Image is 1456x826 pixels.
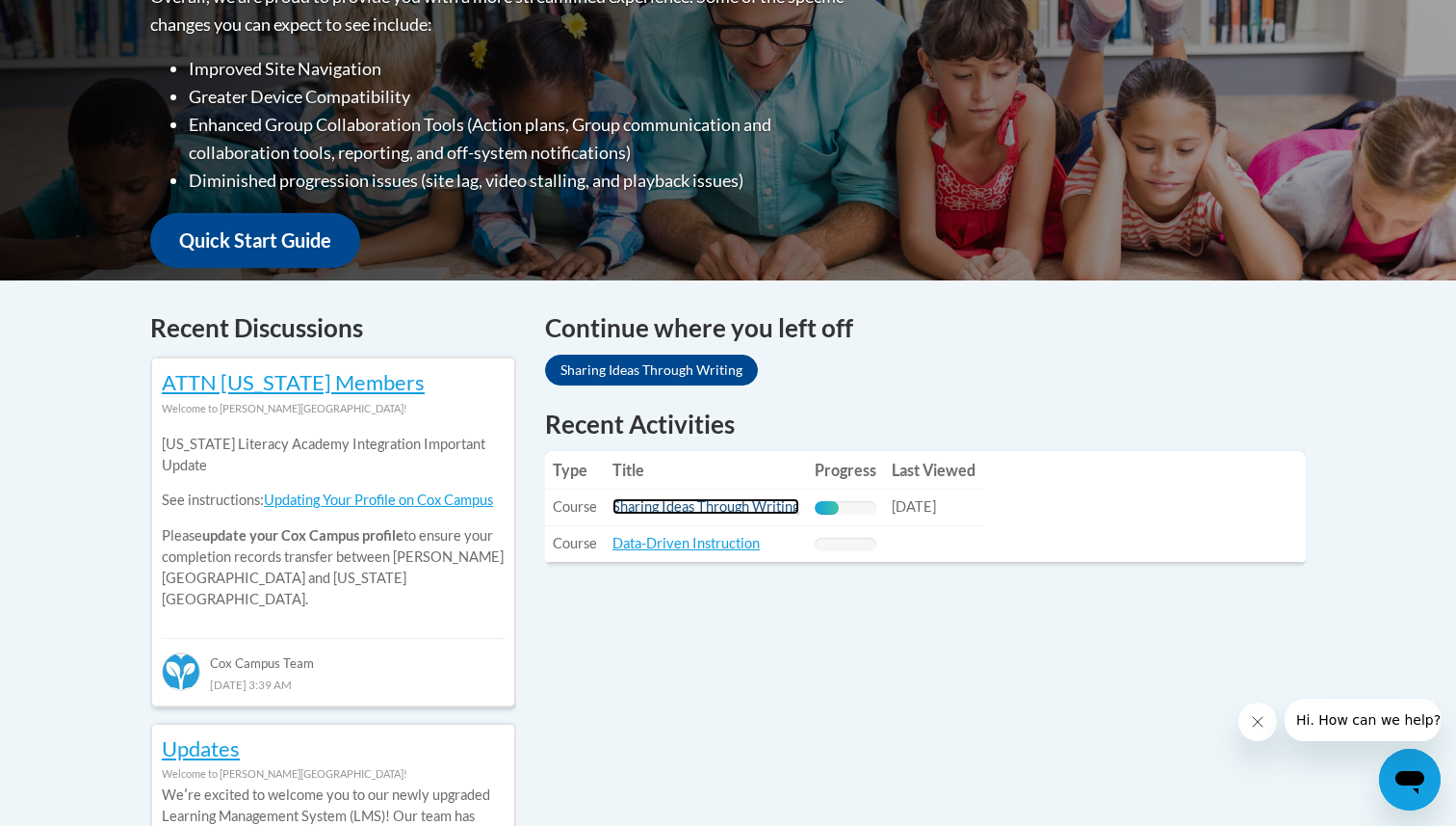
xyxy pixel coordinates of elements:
[150,309,516,347] h4: Recent Discussions
[553,535,597,551] span: Course
[162,419,505,625] div: Please to ensure your completion records transfer between [PERSON_NAME][GEOGRAPHIC_DATA] and [US_...
[162,653,200,691] img: Cox Campus Team
[162,674,505,695] div: [DATE] 3:39 AM
[892,498,936,515] span: [DATE]
[150,213,360,268] a: Quick Start Guide
[807,451,884,490] th: Progress
[553,498,597,515] span: Course
[162,735,240,761] a: Updates
[162,763,505,785] div: Welcome to [PERSON_NAME][GEOGRAPHIC_DATA]!
[189,55,848,83] li: Improved Site Navigation
[545,355,758,386] a: Sharing Ideas Through Writing
[612,535,760,551] a: Data-Driven Instruction
[202,527,403,544] b: update your Cox Campus profile
[162,369,425,395] a: ATTN [US_STATE] Members
[612,498,799,515] a: Sharing Ideas Through Writing
[162,434,505,476] p: [US_STATE] Literacy Academy Integration Important Update
[189,111,848,167] li: Enhanced Group Collaboration Tools (Action plans, Group communication and collaboration tools, re...
[545,407,1306,441] h1: Recent Activities
[189,83,848,111] li: Greater Device Compatibility
[884,451,983,490] th: Last Viewed
[162,398,505,419] div: Welcome to [PERSON_NAME][GEOGRAPHIC_DATA]!
[815,501,839,515] div: Progress, %
[162,638,505,673] div: Cox Campus Team
[1379,749,1441,811] iframe: Button to launch messaging window
[605,451,807,490] th: Title
[189,167,848,195] li: Diminished progression issues (site lag, video stalling, and playback issues)
[1285,699,1441,741] iframe: Message from company
[545,309,1306,347] h4: Continue where you left off
[162,490,505,511] p: See instructions:
[264,492,493,508] a: Updating Your Profile on Cox Campus
[545,451,605,490] th: Type
[1238,703,1277,741] iframe: Close message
